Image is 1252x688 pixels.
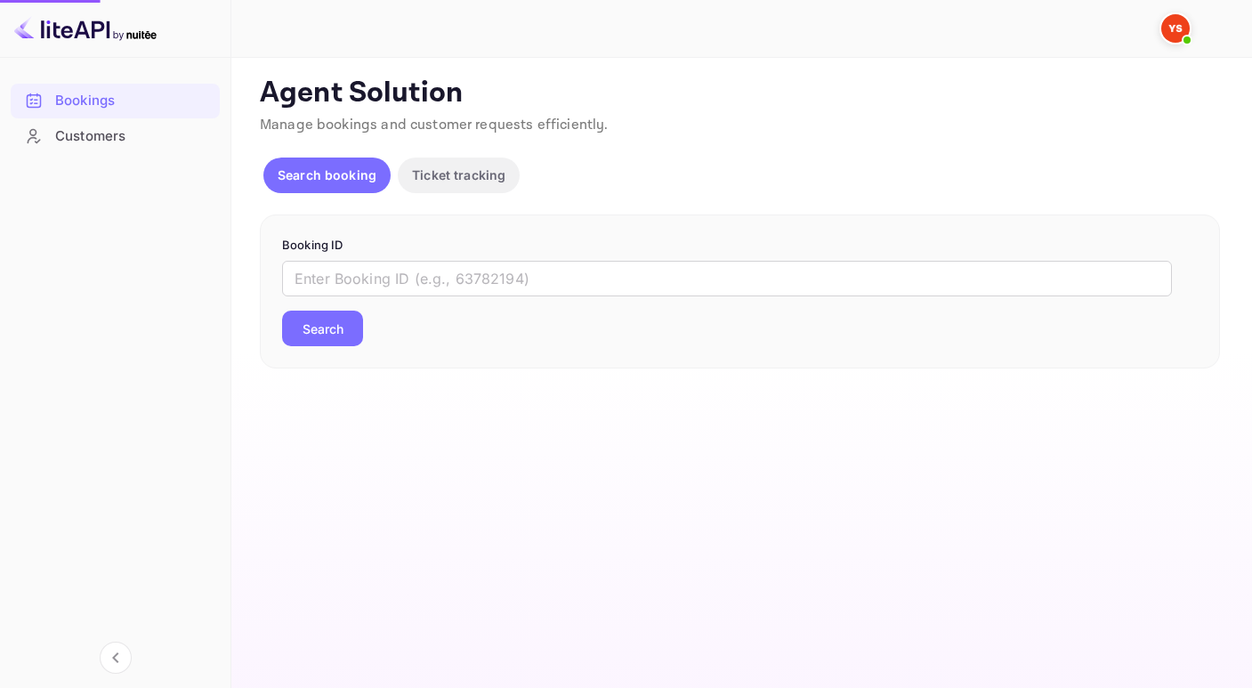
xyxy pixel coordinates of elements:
[11,84,220,118] div: Bookings
[412,166,505,184] p: Ticket tracking
[100,642,132,674] button: Collapse navigation
[11,84,220,117] a: Bookings
[55,91,211,111] div: Bookings
[1161,14,1190,43] img: Yandex Support
[260,116,609,134] span: Manage bookings and customer requests efficiently.
[282,237,1198,255] p: Booking ID
[278,166,376,184] p: Search booking
[282,311,363,346] button: Search
[282,261,1172,296] input: Enter Booking ID (e.g., 63782194)
[260,76,1220,111] p: Agent Solution
[11,119,220,154] div: Customers
[55,126,211,147] div: Customers
[11,119,220,152] a: Customers
[14,14,157,43] img: LiteAPI logo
